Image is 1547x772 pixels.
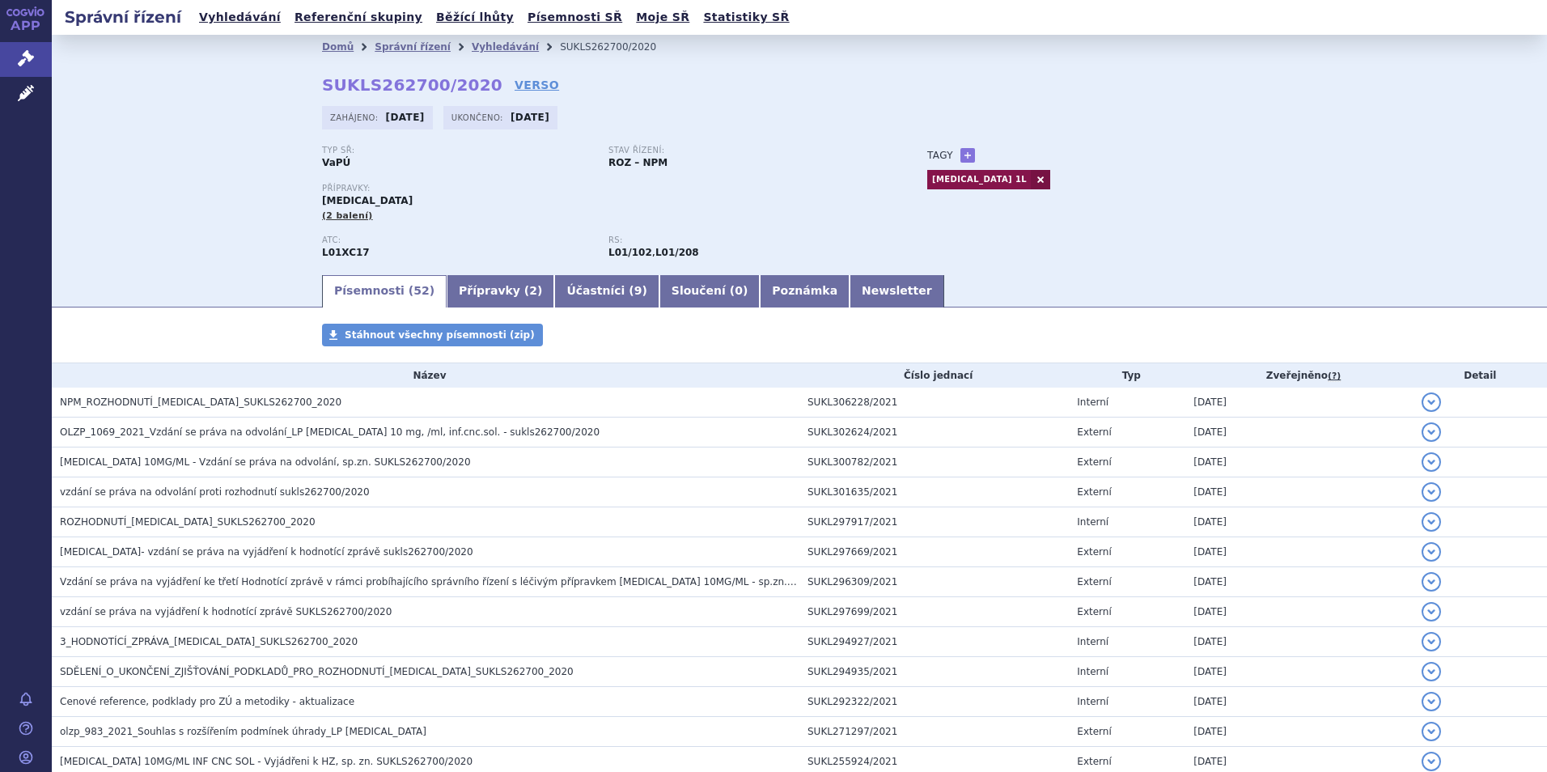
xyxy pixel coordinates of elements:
span: vzdání se práva na odvolání proti rozhodnutí sukls262700/2020 [60,486,370,498]
span: Externí [1077,576,1111,587]
a: Sloučení (0) [659,275,760,308]
span: NPM_ROZHODNUTÍ_OPDIVO_SUKLS262700_2020 [60,397,341,408]
td: SUKL300782/2021 [799,448,1069,477]
span: Externí [1077,546,1111,558]
a: Přípravky (2) [447,275,554,308]
a: Písemnosti (52) [322,275,447,308]
td: SUKL297699/2021 [799,597,1069,627]
p: ATC: [322,235,592,245]
strong: VaPÚ [322,157,350,168]
p: Stav řízení: [608,146,879,155]
p: Typ SŘ: [322,146,592,155]
span: Vzdání se práva na vyjádření ke třetí Hodnotící zprávě v rámci probíhajícího správního řízení s l... [60,576,887,587]
span: 9 [634,284,642,297]
span: [MEDICAL_DATA] [322,195,413,206]
button: detail [1422,602,1441,621]
span: OPDIVO 10MG/ML INF CNC SOL - Vyjádřeni k HZ, sp. zn. SUKLS262700/2020 [60,756,473,767]
a: Stáhnout všechny písemnosti (zip) [322,324,543,346]
span: ROZHODNUTÍ_OPDIVO_SUKLS262700_2020 [60,516,316,528]
strong: NIVOLUMAB [322,247,370,258]
button: detail [1422,722,1441,741]
td: SUKL294927/2021 [799,627,1069,657]
strong: [DATE] [386,112,425,123]
td: SUKL297669/2021 [799,537,1069,567]
span: olzp_983_2021_Souhlas s rozšířením podmínek úhrady_LP OPDIVO [60,726,426,737]
a: VERSO [515,77,559,93]
button: detail [1422,632,1441,651]
strong: ROZ – NPM [608,157,668,168]
a: Poznámka [760,275,850,308]
span: 2 [529,284,537,297]
span: 3_HODNOTÍCÍ_ZPRÁVA_OPDIVO_SUKLS262700_2020 [60,636,358,647]
span: (2 balení) [322,210,373,221]
strong: [DATE] [511,112,549,123]
td: [DATE] [1185,537,1413,567]
a: Newsletter [850,275,944,308]
span: Externí [1077,486,1111,498]
span: Externí [1077,456,1111,468]
span: Interní [1077,516,1108,528]
a: Běžící lhůty [431,6,519,28]
a: Moje SŘ [631,6,694,28]
td: [DATE] [1185,657,1413,687]
h2: Správní řízení [52,6,194,28]
td: [DATE] [1185,507,1413,537]
span: Externí [1077,606,1111,617]
span: Externí [1077,426,1111,438]
a: + [960,148,975,163]
button: detail [1422,392,1441,412]
span: SDĚLENÍ_O_UKONČENÍ_ZJIŠŤOVÁNÍ_PODKLADŮ_PRO_ROZHODNUTÍ_OPDIVO_SUKLS262700_2020 [60,666,574,677]
td: SUKL271297/2021 [799,717,1069,747]
span: Externí [1077,726,1111,737]
a: Referenční skupiny [290,6,427,28]
td: [DATE] [1185,597,1413,627]
button: detail [1422,752,1441,771]
td: SUKL301635/2021 [799,477,1069,507]
a: Správní řízení [375,41,451,53]
p: RS: [608,235,879,245]
span: 0 [735,284,743,297]
th: Zveřejněno [1185,363,1413,388]
button: detail [1422,482,1441,502]
div: , [608,235,895,260]
a: Vyhledávání [194,6,286,28]
td: SUKL302624/2021 [799,418,1069,448]
button: detail [1422,692,1441,711]
th: Typ [1069,363,1185,388]
td: [DATE] [1185,418,1413,448]
span: Cenové reference, podklady pro ZÚ a metodiky - aktualizace [60,696,354,707]
span: 52 [413,284,429,297]
td: [DATE] [1185,627,1413,657]
li: SUKLS262700/2020 [560,35,677,59]
strong: nivolumab k léčbě metastazujícího kolorektálního karcinomu [655,247,699,258]
span: OLZP_1069_2021_Vzdání se práva na odvolání_LP OPDIVO 10 mg, /ml, inf.cnc.sol. - sukls262700/2020 [60,426,600,438]
abbr: (?) [1328,371,1341,382]
th: Detail [1413,363,1547,388]
span: Interní [1077,696,1108,707]
a: [MEDICAL_DATA] 1L [927,170,1031,189]
strong: nivolumab [608,247,652,258]
td: SUKL297917/2021 [799,507,1069,537]
a: Domů [322,41,354,53]
span: Stáhnout všechny písemnosti (zip) [345,329,535,341]
span: Ukončeno: [451,111,506,124]
a: Statistiky SŘ [698,6,794,28]
span: Interní [1077,636,1108,647]
th: Název [52,363,799,388]
td: SUKL294935/2021 [799,657,1069,687]
span: OPDIVO 10MG/ML - Vzdání se práva na odvolání, sp.zn. SUKLS262700/2020 [60,456,471,468]
td: SUKL306228/2021 [799,388,1069,418]
span: Zahájeno: [330,111,381,124]
a: Účastníci (9) [554,275,659,308]
span: Externí [1077,756,1111,767]
strong: SUKLS262700/2020 [322,75,502,95]
a: Písemnosti SŘ [523,6,627,28]
td: [DATE] [1185,477,1413,507]
button: detail [1422,662,1441,681]
span: OPDIVO- vzdání se práva na vyjádření k hodnotící zprávě sukls262700/2020 [60,546,473,558]
span: vzdání se práva na vyjádření k hodnotící zprávě SUKLS262700/2020 [60,606,392,617]
td: [DATE] [1185,687,1413,717]
button: detail [1422,542,1441,562]
td: [DATE] [1185,388,1413,418]
td: [DATE] [1185,567,1413,597]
